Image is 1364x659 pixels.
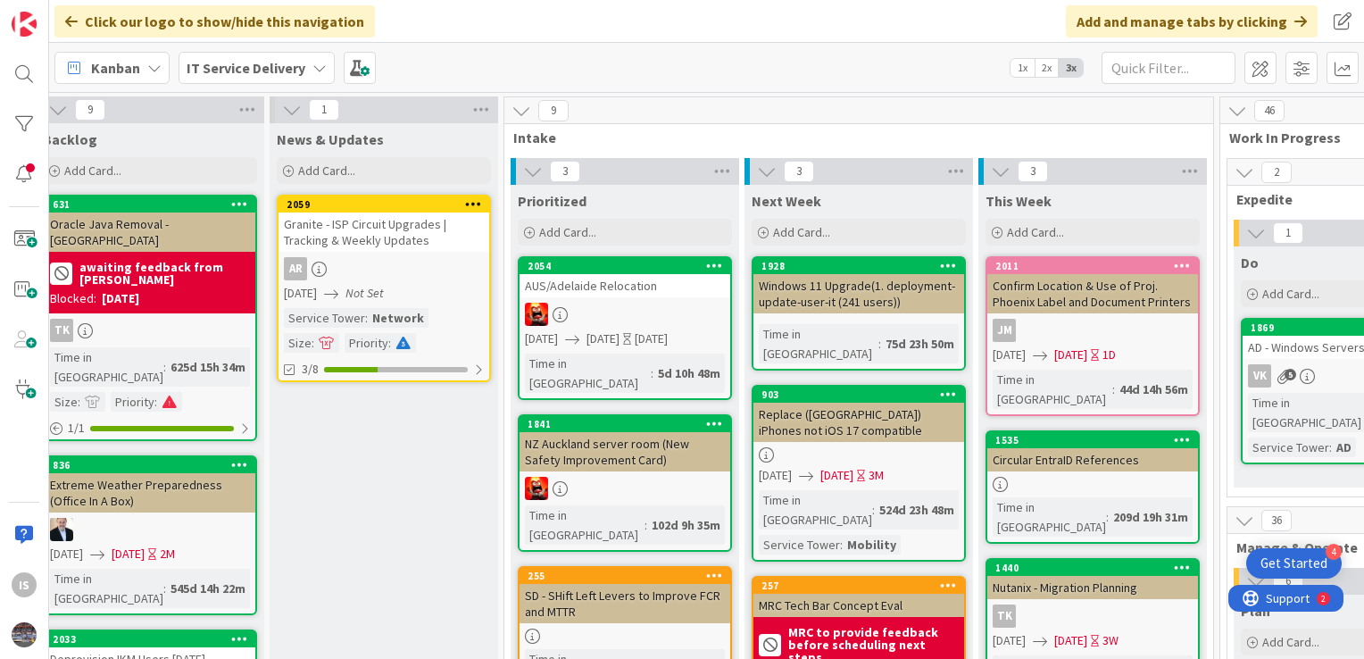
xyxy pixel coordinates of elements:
div: 1440 [987,560,1198,576]
div: 1928 [753,258,964,274]
div: 1841 [520,416,730,432]
div: 2054 [520,258,730,274]
span: Do [1241,254,1259,271]
div: 1928 [761,260,964,272]
div: Confirm Location & Use of Proj. Phoenix Label and Document Printers [987,274,1198,313]
div: Blocked: [50,289,96,308]
div: VN [520,303,730,326]
img: Visit kanbanzone.com [12,12,37,37]
div: 2 [93,7,97,21]
div: NZ Auckland server room (New Safety Improvement Card) [520,432,730,471]
div: Circular EntraID References [987,448,1198,471]
div: AUS/Adelaide Relocation [520,274,730,297]
span: Add Card... [773,224,830,240]
div: 2054 [528,260,730,272]
div: Get Started [1260,555,1327,572]
div: 631Oracle Java Removal - [GEOGRAPHIC_DATA] [45,196,255,252]
div: 1841NZ Auckland server room (New Safety Improvement Card) [520,416,730,471]
span: 1 [1273,222,1303,244]
span: Add Card... [1262,634,1319,650]
div: 631 [45,196,255,213]
i: Not Set [345,285,384,301]
div: 836Extreme Weather Preparedness (Office In A Box) [45,457,255,513]
div: 1535 [995,434,1198,446]
span: 9 [538,100,569,121]
div: 255 [520,568,730,584]
span: [DATE] [284,284,317,303]
span: : [312,333,314,353]
span: 3 [550,161,580,182]
span: 46 [1254,100,1285,121]
div: 102d 9h 35m [647,515,725,535]
span: : [872,500,875,520]
div: Time in [GEOGRAPHIC_DATA] [993,370,1112,409]
div: [DATE] [635,329,668,348]
input: Quick Filter... [1102,52,1235,84]
div: 2033 [45,631,255,647]
span: : [1106,507,1109,527]
div: 2033 [53,633,255,646]
div: 2011Confirm Location & Use of Proj. Phoenix Label and Document Printers [987,258,1198,313]
div: Mobility [843,535,901,555]
span: [DATE] [112,545,145,563]
div: Nutanix - Migration Planning [987,576,1198,599]
div: 2059 [279,196,489,213]
div: JM [993,319,1016,342]
div: 2059Granite - ISP Circuit Upgrades | Tracking & Weekly Updates [279,196,489,252]
span: 36 [1261,510,1292,531]
div: 3M [869,466,884,485]
div: 257 [761,580,964,592]
div: Service Tower [759,535,840,555]
img: avatar [12,622,37,647]
div: 257MRC Tech Bar Concept Eval [753,578,964,617]
div: Size [284,333,312,353]
div: AD [1332,438,1356,457]
div: 2M [160,545,175,563]
span: 5 [1285,369,1296,380]
div: HO [45,518,255,541]
div: 255SD - SHift Left Levers to Improve FCR and MTTR [520,568,730,623]
span: [DATE] [993,346,1026,364]
div: 1/1 [45,417,255,439]
span: [DATE] [993,631,1026,650]
div: 1440 [995,562,1198,574]
div: 524d 23h 48m [875,500,959,520]
span: 1 [309,99,339,121]
div: SD - SHift Left Levers to Improve FCR and MTTR [520,584,730,623]
div: 836 [53,459,255,471]
div: Replace ([GEOGRAPHIC_DATA]) iPhones not iOS 17 compatible [753,403,964,442]
span: Kanban [91,57,140,79]
div: Add and manage tabs by clicking [1066,5,1318,38]
div: TK [50,319,73,342]
div: 836 [45,457,255,473]
a: 1841NZ Auckland server room (New Safety Improvement Card)VNTime in [GEOGRAPHIC_DATA]:102d 9h 35m [518,414,732,552]
div: Is [12,572,37,597]
span: [DATE] [525,329,558,348]
span: 9 [75,99,105,121]
div: 1440Nutanix - Migration Planning [987,560,1198,599]
div: 2011 [995,260,1198,272]
div: Size [50,392,78,412]
div: 4 [1326,544,1342,560]
span: : [1329,438,1332,457]
span: [DATE] [759,466,792,485]
span: 3 [1018,161,1048,182]
span: : [78,392,80,412]
div: Time in [GEOGRAPHIC_DATA] [50,347,163,387]
div: 1D [1102,346,1116,364]
span: : [154,392,157,412]
span: [DATE] [50,545,83,563]
div: 257 [753,578,964,594]
span: : [878,334,881,354]
span: : [163,579,166,598]
span: [DATE] [1054,631,1087,650]
span: This Week [986,192,1052,210]
div: 545d 14h 22m [166,579,250,598]
div: Time in [GEOGRAPHIC_DATA] [993,497,1106,537]
div: 5d 10h 48m [653,363,725,383]
span: Intake [513,129,1191,146]
span: : [1112,380,1115,399]
span: : [365,308,368,328]
span: Add Card... [298,163,355,179]
img: VN [525,303,548,326]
